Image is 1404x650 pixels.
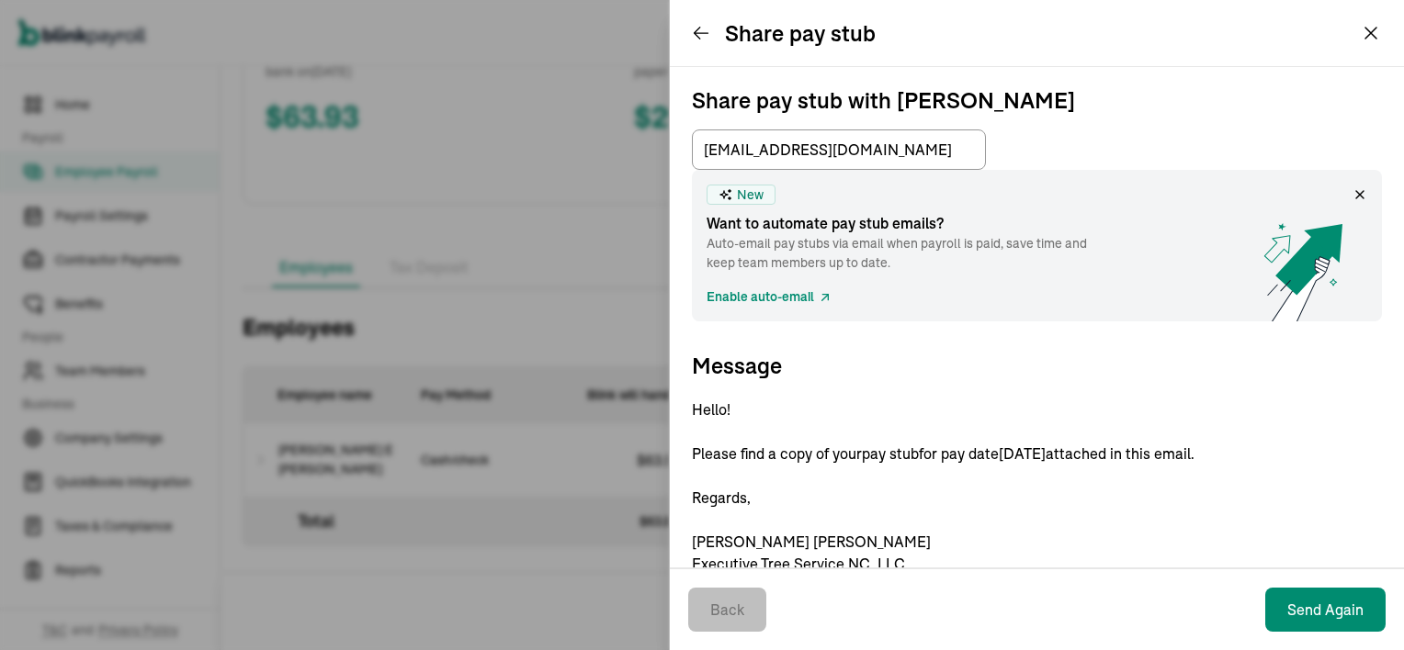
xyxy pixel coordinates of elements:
span: Auto-email pay stubs via email when payroll is paid, save time and keep team members up to date. [707,234,1115,273]
a: Enable auto-email [707,287,832,307]
p: Hello! Please find a copy of your pay stub for pay date [DATE] attached in this email. Regards, [... [692,398,1382,575]
button: Send Again [1265,588,1386,632]
span: Want to automate pay stub emails? [707,212,1115,234]
h3: Share pay stub [725,18,876,48]
button: Back [688,588,766,632]
input: TextInput [692,129,986,170]
h3: Message [692,351,1382,380]
h3: Share pay stub with [PERSON_NAME] [692,85,1382,115]
span: New [737,185,764,205]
